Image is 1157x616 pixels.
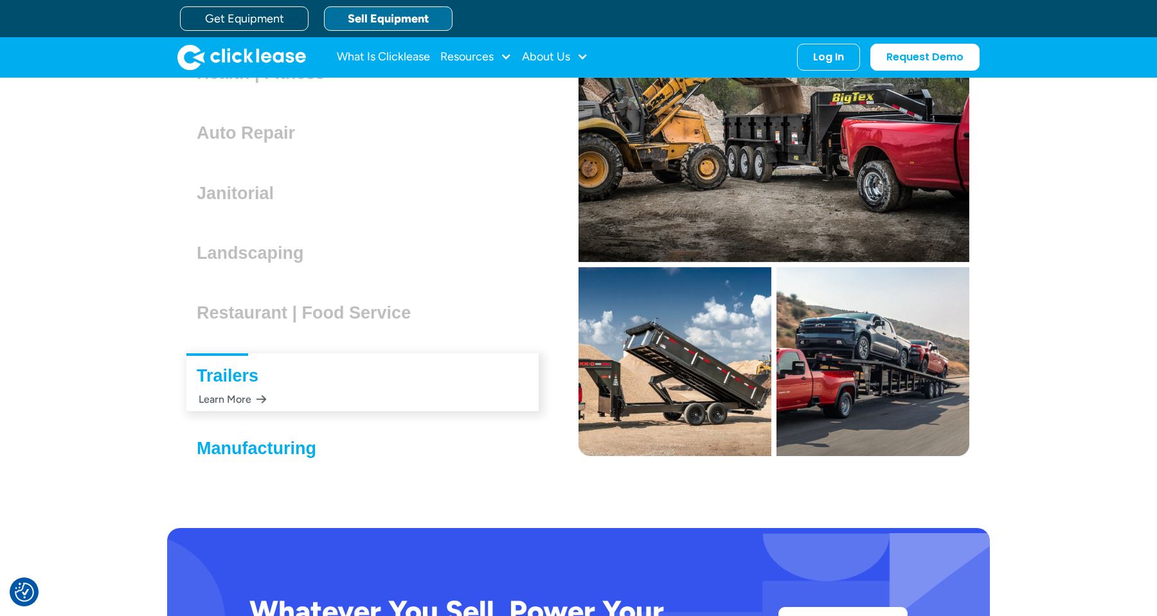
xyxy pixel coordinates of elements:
a: Request Demo [870,44,980,71]
div: About Us [522,44,588,70]
img: Revisit consent button [15,583,34,602]
a: Sell Equipment [324,6,453,31]
button: Consent Preferences [15,583,34,602]
div: Learn More [197,387,267,412]
div: Resources [440,44,512,70]
h3: Manufacturing [197,439,327,458]
h3: Restaurant | Food Service [197,303,421,322]
h3: Auto Repair [197,123,305,143]
img: Clicklease logo [177,44,306,70]
div: Log In [813,51,844,64]
h3: Landscaping [197,243,314,263]
a: What Is Clicklease [337,44,430,70]
h3: Trailers [197,366,269,385]
a: Get Equipment [180,6,309,31]
h3: Janitorial [197,184,284,203]
a: home [177,44,306,70]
